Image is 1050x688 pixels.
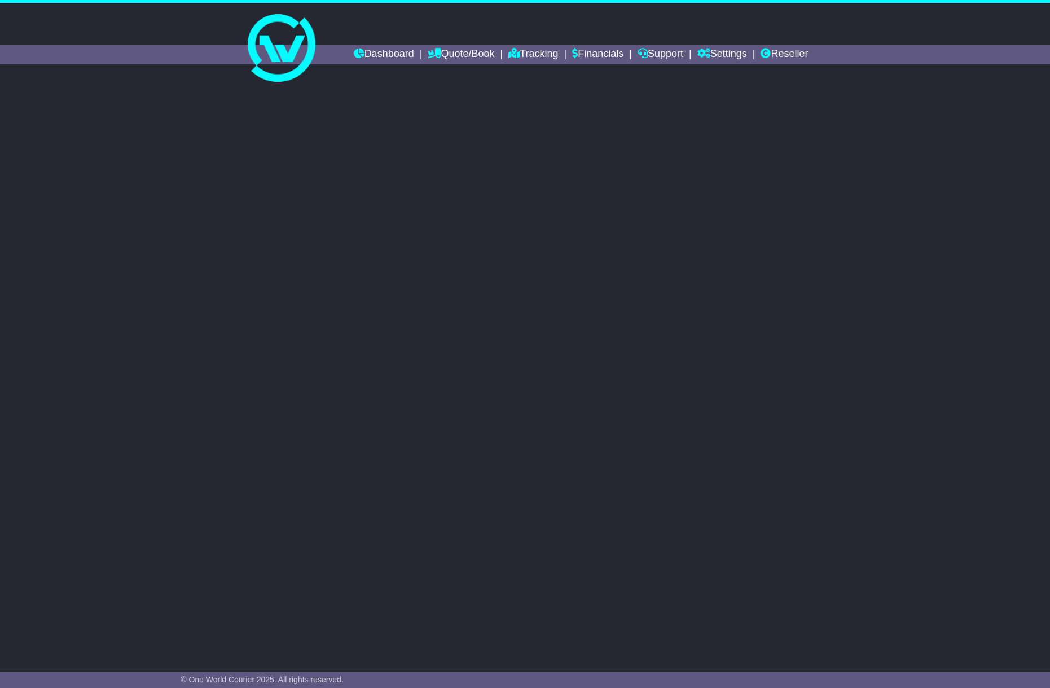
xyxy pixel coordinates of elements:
[638,45,683,64] a: Support
[428,45,494,64] a: Quote/Book
[508,45,558,64] a: Tracking
[697,45,747,64] a: Settings
[354,45,414,64] a: Dashboard
[572,45,623,64] a: Financials
[181,675,344,684] span: © One World Courier 2025. All rights reserved.
[761,45,808,64] a: Reseller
